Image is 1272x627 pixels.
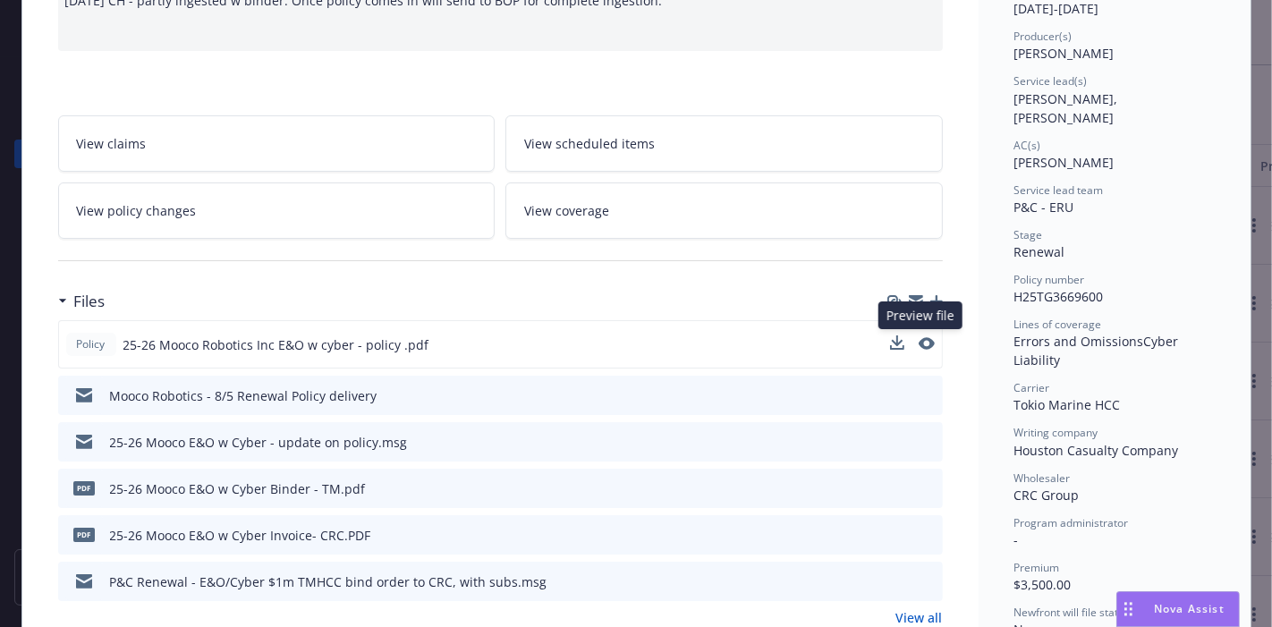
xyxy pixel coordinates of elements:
[73,528,95,541] span: PDF
[891,386,905,405] button: download file
[1116,591,1240,627] button: Nova Assist
[1014,199,1074,216] span: P&C - ERU
[891,433,905,452] button: download file
[73,336,109,352] span: Policy
[1014,442,1179,459] span: Houston Casualty Company
[1014,45,1115,62] span: [PERSON_NAME]
[1014,470,1071,486] span: Wholesaler
[1014,272,1085,287] span: Policy number
[58,290,106,313] div: Files
[123,335,429,354] span: 25-26 Mooco Robotics Inc E&O w cyber - policy .pdf
[110,433,408,452] div: 25-26 Mooco E&O w Cyber - update on policy.msg
[1014,288,1104,305] span: H25TG3669600
[1014,243,1065,260] span: Renewal
[1014,487,1080,504] span: CRC Group
[524,201,609,220] span: View coverage
[1014,333,1144,350] span: Errors and Omissions
[920,433,936,452] button: preview file
[505,182,943,239] a: View coverage
[1014,560,1060,575] span: Premium
[1014,380,1050,395] span: Carrier
[920,386,936,405] button: preview file
[920,479,936,498] button: preview file
[891,526,905,545] button: download file
[1014,154,1115,171] span: [PERSON_NAME]
[74,290,106,313] h3: Files
[890,335,904,350] button: download file
[891,572,905,591] button: download file
[110,479,366,498] div: 25-26 Mooco E&O w Cyber Binder - TM.pdf
[77,201,197,220] span: View policy changes
[58,115,496,172] a: View claims
[919,335,935,354] button: preview file
[110,386,377,405] div: Mooco Robotics - 8/5 Renewal Policy delivery
[524,134,655,153] span: View scheduled items
[919,337,935,350] button: preview file
[896,608,943,627] a: View all
[58,182,496,239] a: View policy changes
[920,572,936,591] button: preview file
[77,134,147,153] span: View claims
[1014,227,1043,242] span: Stage
[1014,73,1088,89] span: Service lead(s)
[1014,182,1104,198] span: Service lead team
[1014,425,1098,440] span: Writing company
[1014,29,1073,44] span: Producer(s)
[920,526,936,545] button: preview file
[1014,90,1122,126] span: [PERSON_NAME], [PERSON_NAME]
[1014,605,1200,620] span: Newfront will file state taxes and fees
[1014,515,1129,530] span: Program administrator
[1014,396,1121,413] span: Tokio Marine HCC
[1014,531,1019,548] span: -
[1014,576,1072,593] span: $3,500.00
[1014,333,1183,369] span: Cyber Liability
[1117,592,1140,626] div: Drag to move
[110,572,547,591] div: P&C Renewal - E&O/Cyber $1m TMHCC bind order to CRC, with subs.msg
[73,481,95,495] span: pdf
[1154,601,1225,616] span: Nova Assist
[891,479,905,498] button: download file
[1014,317,1102,332] span: Lines of coverage
[890,335,904,354] button: download file
[505,115,943,172] a: View scheduled items
[1014,138,1041,153] span: AC(s)
[110,526,371,545] div: 25-26 Mooco E&O w Cyber Invoice- CRC.PDF
[878,301,962,329] div: Preview file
